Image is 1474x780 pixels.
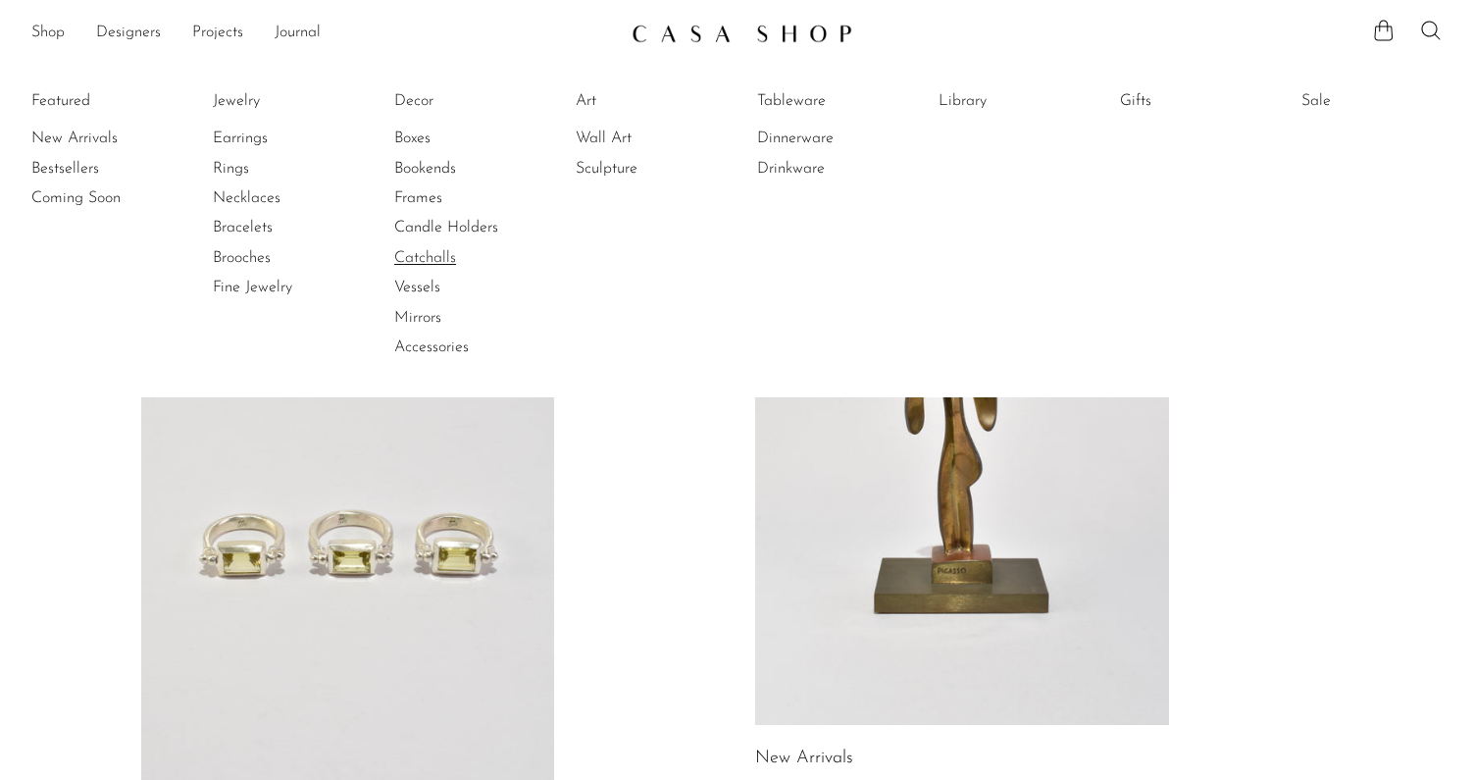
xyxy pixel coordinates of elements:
[939,86,1086,124] ul: Library
[394,307,541,329] a: Mirrors
[576,158,723,180] a: Sculpture
[757,90,904,112] a: Tableware
[213,158,360,180] a: Rings
[213,86,360,303] ul: Jewelry
[31,17,616,50] ul: NEW HEADER MENU
[31,128,178,149] a: New Arrivals
[394,86,541,363] ul: Decor
[394,277,541,298] a: Vessels
[757,128,904,149] a: Dinnerware
[1301,86,1449,124] ul: Sale
[213,247,360,269] a: Brooches
[31,158,178,180] a: Bestsellers
[213,277,360,298] a: Fine Jewelry
[394,337,541,358] a: Accessories
[1120,86,1267,124] ul: Gifts
[576,86,723,183] ul: Art
[31,124,178,213] ul: Featured
[96,21,161,46] a: Designers
[394,128,541,149] a: Boxes
[275,21,321,46] a: Journal
[576,128,723,149] a: Wall Art
[1120,90,1267,112] a: Gifts
[31,17,616,50] nav: Desktop navigation
[394,217,541,238] a: Candle Holders
[576,90,723,112] a: Art
[394,247,541,269] a: Catchalls
[31,21,65,46] a: Shop
[213,187,360,209] a: Necklaces
[1301,90,1449,112] a: Sale
[192,21,243,46] a: Projects
[394,158,541,180] a: Bookends
[755,750,853,767] a: New Arrivals
[394,90,541,112] a: Decor
[757,158,904,180] a: Drinkware
[394,187,541,209] a: Frames
[757,86,904,183] ul: Tableware
[31,187,178,209] a: Coming Soon
[213,90,360,112] a: Jewelry
[213,217,360,238] a: Bracelets
[213,128,360,149] a: Earrings
[939,90,1086,112] a: Library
